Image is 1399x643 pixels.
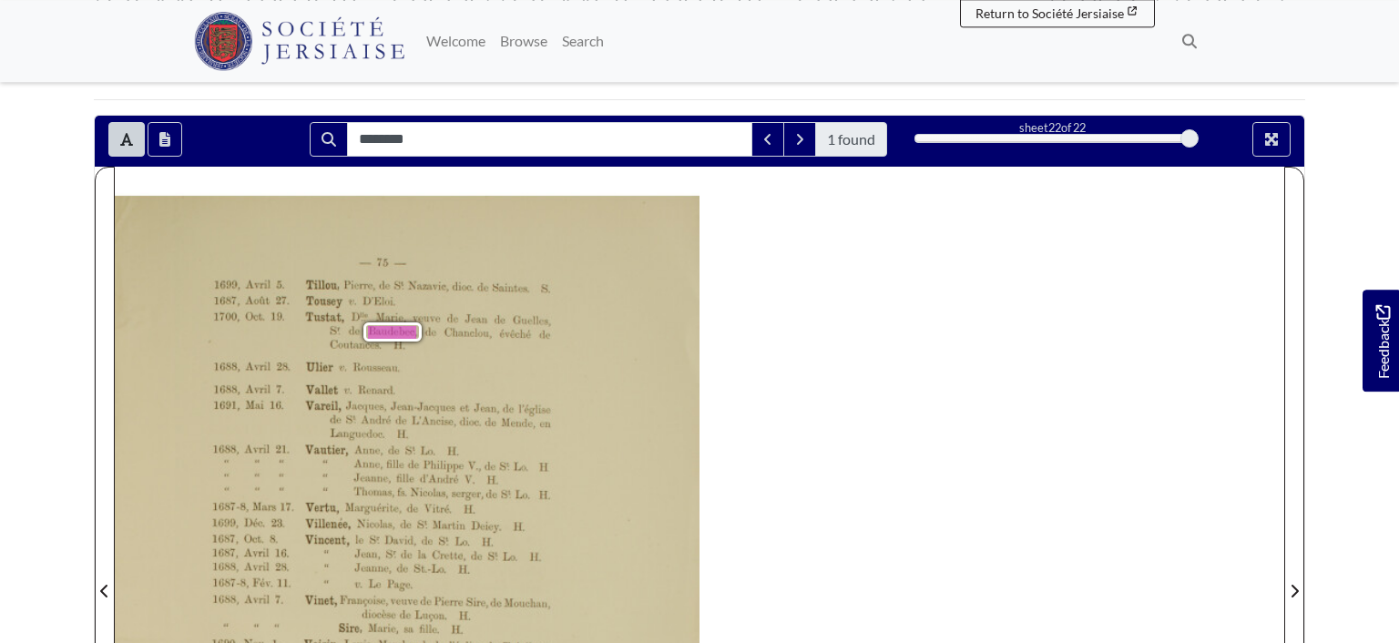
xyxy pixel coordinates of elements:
[447,445,456,457] span: H.
[414,563,440,573] span: St.—Lo.
[194,7,404,75] a: Société Jersiaise logo
[212,534,232,544] span: 1687,
[339,622,358,634] span: Sire,
[306,311,338,324] span: Tustat,
[413,313,436,324] span: veuve
[270,533,276,543] span: 8.
[363,295,441,307] span: [PERSON_NAME].
[305,399,335,413] span: Vareil,
[306,278,395,291] span: [PERSON_NAME],
[254,622,257,628] span: u
[505,597,544,607] span: Mouehan
[212,517,232,527] span: 1699,
[277,361,290,372] span: 28.
[213,562,233,572] span: 1688,
[281,500,293,511] span: 17.
[368,326,419,340] span: ,
[401,549,410,559] span: de
[194,12,404,70] img: Société Jersiaise
[464,502,475,515] span: H.
[398,487,403,495] span: fs.
[424,460,500,472] span: [PERSON_NAME]
[471,521,495,532] span: Deiey.
[278,578,289,587] span: 11.
[323,485,326,492] span: “
[354,562,433,574] span: [PERSON_NAME],
[495,314,502,323] span: de
[368,577,377,588] span: Le
[323,456,326,465] span: “
[214,384,234,394] span: 1688,
[815,122,887,157] span: 1 found
[384,535,463,546] span: [PERSON_NAME],
[331,427,430,439] span: [GEOGRAPHIC_DATA].
[148,122,182,157] button: Open transcription window
[422,536,429,545] span: de
[459,609,468,620] span: H.
[460,416,476,426] span: dioc.
[491,597,500,607] span: de
[305,516,346,530] span: Villenée,
[306,359,330,373] span: Ulier
[340,596,414,607] span: [PERSON_NAME],
[244,533,259,543] span: Oct.
[493,23,555,59] a: Browse
[354,458,433,470] span: [PERSON_NAME],
[400,518,409,528] span: de
[362,608,393,619] span: diocèse
[418,549,424,559] span: la
[214,400,234,410] span: 1691,
[411,486,489,498] span: [PERSON_NAME],
[213,501,245,512] span: 1687-8,
[339,364,344,371] span: @.
[246,360,267,372] span: Avril
[444,327,488,339] span: Chanclou,
[555,23,611,59] a: Search
[213,594,233,604] span: 1688,
[244,443,265,454] span: Avril
[244,516,262,527] span: Déc.
[355,548,434,560] span: [PERSON_NAME],
[1252,122,1291,157] button: Full screen mode
[477,281,485,291] span: de
[214,296,234,306] span: 1687,
[323,470,326,479] span: “
[394,280,402,291] span: Si
[360,248,405,275] span: _75_
[275,548,286,557] span: 16.
[501,489,507,498] span: S‘.
[276,444,289,454] span: 21.
[396,472,412,483] span: ﬁlle
[344,387,349,393] span: 'u.
[275,621,279,628] span: n
[503,403,510,413] span: de
[213,444,233,454] span: 1688,
[349,325,358,335] span: de
[434,596,506,607] span: [PERSON_NAME]
[425,327,434,337] span: de
[471,550,478,559] span: de
[275,561,288,572] span: 28.
[539,462,546,472] span: H
[414,609,443,621] span: Luçon.
[277,383,283,393] span: 7.
[306,382,332,395] span: Vallet
[213,548,233,558] span: 1687,
[277,280,283,289] span: 5.
[539,488,548,500] span: H.
[421,444,433,455] span: Lo.
[305,593,394,607] span: [PERSON_NAME],
[421,596,428,605] span: de
[252,500,272,511] span: Mars
[346,401,420,412] span: [PERSON_NAME],
[271,311,284,321] span: 19.
[305,443,394,456] span: [PERSON_NAME],
[213,578,244,588] span: 1687—8,
[488,551,495,561] span: S!
[244,546,265,558] span: Avril
[412,415,447,427] span: L’Ancise,
[514,315,549,327] span: Guelles,
[408,459,415,468] span: de
[485,417,495,427] span: de
[424,503,447,514] span: Vitré.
